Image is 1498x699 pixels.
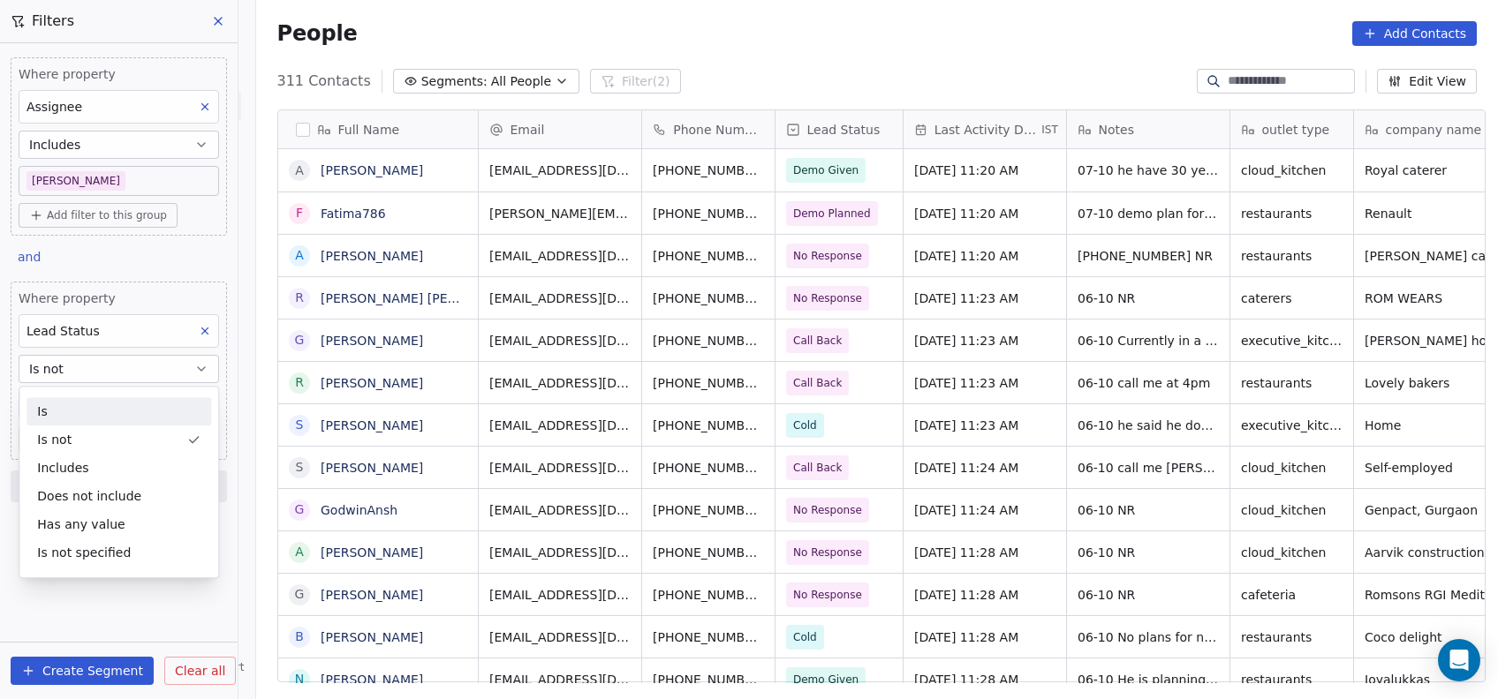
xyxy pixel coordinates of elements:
span: [EMAIL_ADDRESS][DOMAIN_NAME] [489,459,631,477]
span: [DATE] 11:28 AM [914,586,1055,604]
a: Help & Support [145,660,244,674]
span: Demo Given [793,671,859,688]
div: Open Intercom Messenger [1438,639,1480,681]
span: 07-10 demo plan for [DATE] 06-10 planning to open cafe n coffee cafe [1078,205,1219,222]
span: [EMAIL_ADDRESS][DOMAIN_NAME] [489,247,631,265]
div: Is not specified [26,538,211,567]
div: Includes [26,454,211,482]
span: [DATE] 11:24 AM [914,501,1055,519]
span: restaurants [1241,628,1343,646]
button: Filter(2) [590,69,681,94]
span: cloud_kitchen [1241,501,1343,519]
button: Edit View [1377,69,1477,94]
span: [PHONE_NUMBER] [653,247,764,265]
span: 06-10 NR [1078,289,1219,307]
span: caterers [1241,289,1343,307]
span: Call Back [793,374,842,392]
span: [PHONE_NUMBER] [653,332,764,349]
span: Demo Given [793,162,859,179]
span: Notes [1099,121,1134,139]
span: 06-10 call me [PERSON_NAME] [1078,459,1219,477]
span: Demo Planned [793,205,871,222]
span: 06-10 he said he dont have [1078,417,1219,434]
a: [PERSON_NAME] [321,418,423,432]
span: [DATE] 11:23 AM [914,332,1055,349]
span: [EMAIL_ADDRESS][DOMAIN_NAME] [489,671,631,688]
span: [DATE] 11:23 AM [914,417,1055,434]
span: No Response [793,501,862,519]
span: 06-10 NR [1078,501,1219,519]
div: Does not include [26,482,211,510]
span: Last Activity Date [934,121,1039,139]
span: Segments: [421,72,488,91]
div: N [294,670,303,688]
span: restaurants [1241,374,1343,392]
a: [PERSON_NAME] [321,545,423,560]
div: Is [26,397,211,425]
span: [DATE] 11:28 AM [914,544,1055,561]
div: Email [479,110,641,148]
div: Notes [1067,110,1229,148]
div: F [295,204,302,222]
span: All People [491,72,551,91]
span: [PHONE_NUMBER] [653,289,764,307]
div: A [295,162,304,180]
div: Full Name [278,110,478,148]
span: [PHONE_NUMBER] [653,417,764,434]
a: [PERSON_NAME] [321,163,423,177]
span: [PHONE_NUMBER] [653,671,764,688]
a: Fatima786 [321,207,386,221]
span: restaurants [1241,671,1343,688]
div: Has any value [26,510,211,538]
a: [PERSON_NAME] [PERSON_NAME] [321,291,530,305]
span: Cold [793,417,817,434]
span: [DATE] 11:28 AM [914,628,1055,646]
span: [DATE] 11:23 AM [914,374,1055,392]
span: [DATE] 11:28 AM [914,671,1055,688]
span: outlet type [1262,121,1330,139]
div: Lead Status [775,110,903,148]
div: B [295,628,304,646]
span: cloud_kitchen [1241,162,1343,179]
span: Lead Status [807,121,881,139]
span: Phone Number [673,121,763,139]
a: [PERSON_NAME] [321,673,423,687]
button: Add Contacts [1352,21,1477,46]
div: Phone Number [642,110,775,148]
div: G [294,500,304,519]
div: outlet type [1230,110,1353,148]
span: No Response [793,247,862,265]
span: [DATE] 11:20 AM [914,247,1055,265]
span: [PHONE_NUMBER] NR [1078,247,1219,265]
span: restaurants [1241,205,1343,222]
span: No Response [793,544,862,561]
span: [DATE] 11:20 AM [914,162,1055,179]
span: [EMAIL_ADDRESS][DOMAIN_NAME] [489,417,631,434]
a: [PERSON_NAME] [321,249,423,263]
span: People [277,20,358,47]
div: R [295,289,304,307]
span: 311 Contacts [277,71,371,92]
span: Help & Support [163,660,244,674]
a: GodwinAnsh [321,503,397,517]
span: No Response [793,289,862,307]
span: [DATE] 11:20 AM [914,205,1055,222]
a: [PERSON_NAME] [321,376,423,390]
div: Last Activity DateIST [904,110,1066,148]
span: Call Back [793,459,842,477]
span: company name [1386,121,1482,139]
span: 06-10 NR [1078,586,1219,604]
span: restaurants [1241,247,1343,265]
span: executive_kitchens [1241,417,1343,434]
span: No Response [793,586,862,604]
span: [PHONE_NUMBER] [653,501,764,519]
a: [PERSON_NAME] [321,461,423,475]
div: G [294,331,304,349]
span: [EMAIL_ADDRESS][DOMAIN_NAME] [489,501,631,519]
div: grid [278,149,479,683]
span: 06-10 He is planning to open cloud kitchen, currently working as a store manager in jewellery sho... [1078,671,1219,688]
span: Call Back [793,332,842,349]
span: Full Name [338,121,400,139]
span: 06-10 No plans for now [1078,628,1219,646]
span: [PHONE_NUMBER] [653,544,764,561]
